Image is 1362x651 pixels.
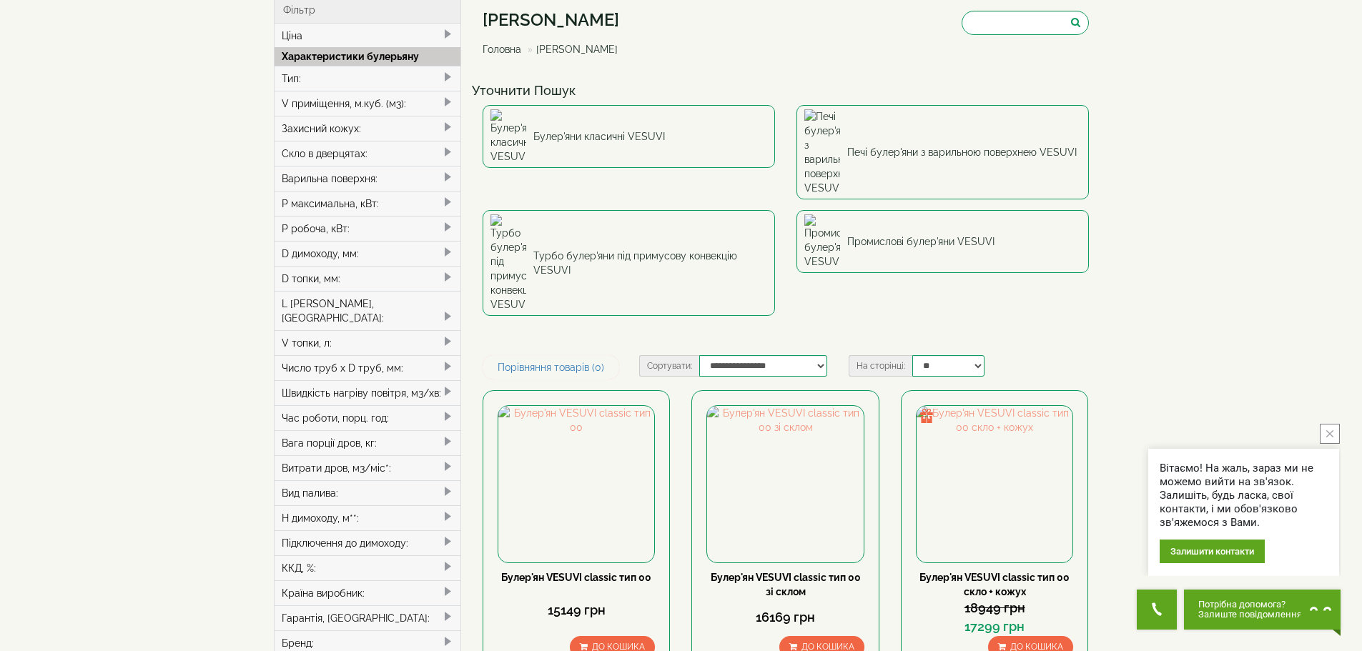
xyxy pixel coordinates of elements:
a: Турбо булер'яни під примусову конвекцію VESUVI Турбо булер'яни під примусову конвекцію VESUVI [483,210,775,316]
div: Захисний кожух: [275,116,461,141]
a: Промислові булер'яни VESUVI Промислові булер'яни VESUVI [796,210,1089,273]
div: Країна виробник: [275,580,461,605]
img: gift [919,409,934,423]
div: 16169 грн [706,608,864,627]
img: Булер'ян VESUVI classic тип 00 скло + кожух [917,406,1072,562]
div: Скло в дверцятах: [275,141,461,166]
button: Get Call button [1137,590,1177,630]
img: Печі булер'яни з варильною поверхнею VESUVI [804,109,840,195]
div: Вид палива: [275,480,461,505]
img: Булер'ян VESUVI classic тип 00 зі склом [707,406,863,562]
button: close button [1320,424,1340,444]
div: V приміщення, м.куб. (м3): [275,91,461,116]
div: ККД, %: [275,555,461,580]
a: Булер'ян VESUVI classic тип 00 [501,572,651,583]
h1: [PERSON_NAME] [483,11,628,29]
div: D димоходу, мм: [275,241,461,266]
a: Печі булер'яни з варильною поверхнею VESUVI Печі булер'яни з варильною поверхнею VESUVI [796,105,1089,199]
div: D топки, мм: [275,266,461,291]
label: Сортувати: [639,355,699,377]
img: Турбо булер'яни під примусову конвекцію VESUVI [490,214,526,312]
div: L [PERSON_NAME], [GEOGRAPHIC_DATA]: [275,291,461,330]
h4: Уточнити Пошук [472,84,1100,98]
div: Ціна [275,24,461,48]
div: 17299 грн [916,617,1073,636]
label: На сторінці: [849,355,912,377]
div: H димоходу, м**: [275,505,461,530]
a: Булер'ян VESUVI classic тип 00 скло + кожух [919,572,1070,597]
div: Швидкість нагріву повітря, м3/хв: [275,380,461,405]
div: Залишити контакти [1160,540,1265,563]
div: Вага порції дров, кг: [275,430,461,455]
a: Порівняння товарів (0) [483,355,619,379]
button: Chat button [1184,590,1341,630]
div: Характеристики булерьяну [275,47,461,66]
a: Головна [483,44,521,55]
img: Булер'яни класичні VESUVI [490,109,526,164]
div: P робоча, кВт: [275,216,461,241]
a: Булер'яни класичні VESUVI Булер'яни класичні VESUVI [483,105,775,168]
div: Витрати дров, м3/міс*: [275,455,461,480]
div: Тип: [275,66,461,91]
img: Булер'ян VESUVI classic тип 00 [498,406,654,562]
a: Булер'ян VESUVI classic тип 00 зі склом [711,572,861,597]
div: 18949 грн [916,599,1073,617]
li: [PERSON_NAME] [524,42,618,56]
span: Потрібна допомога? [1198,600,1302,610]
div: 15149 грн [498,601,655,620]
div: Число труб x D труб, мм: [275,355,461,380]
div: Підключення до димоходу: [275,530,461,555]
div: P максимальна, кВт: [275,191,461,216]
div: V топки, л: [275,330,461,355]
div: Час роботи, порц. год: [275,405,461,430]
div: Варильна поверхня: [275,166,461,191]
div: Гарантія, [GEOGRAPHIC_DATA]: [275,605,461,630]
span: Залиште повідомлення [1198,610,1302,620]
img: Промислові булер'яни VESUVI [804,214,840,269]
div: Вітаємо! На жаль, зараз ми не можемо вийти на зв'язок. Залишіть, будь ласка, свої контакти, і ми ... [1160,462,1328,530]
